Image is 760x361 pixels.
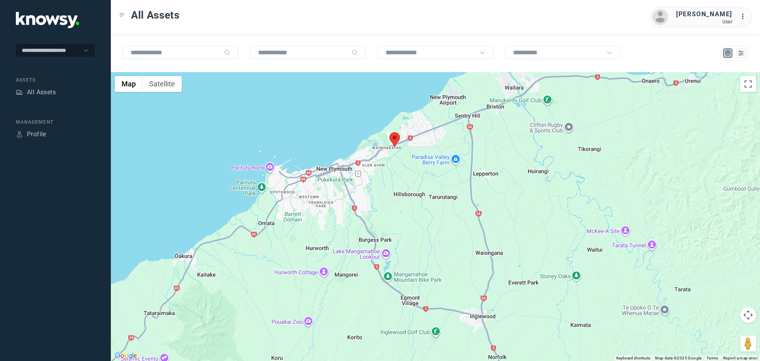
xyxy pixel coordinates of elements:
[131,8,180,22] span: All Assets
[27,130,46,139] div: Profile
[741,13,749,19] tspan: ...
[351,50,358,56] div: Search
[737,50,745,57] div: List
[724,50,731,57] div: Map
[224,50,230,56] div: Search
[740,12,750,23] div: :
[655,356,701,360] span: Map data ©2025 Google
[707,356,718,360] a: Terms (opens in new tab)
[16,130,46,139] a: ProfileProfile
[740,336,756,351] button: Drag Pegman onto the map to open Street View
[113,351,139,361] img: Google
[723,356,758,360] a: Report a map error
[16,88,56,97] a: AssetsAll Assets
[616,355,650,361] button: Keyboard shortcuts
[16,118,95,126] div: Management
[652,9,668,25] img: avatar.png
[740,307,756,323] button: Map camera controls
[16,76,95,84] div: Assets
[740,76,756,92] button: Toggle fullscreen view
[676,10,732,19] div: [PERSON_NAME]
[27,88,56,97] div: All Assets
[16,131,23,138] div: Profile
[16,89,23,96] div: Assets
[113,351,139,361] a: Open this area in Google Maps (opens a new window)
[119,12,125,18] div: Toggle Menu
[115,76,142,92] button: Show street map
[142,76,182,92] button: Show satellite imagery
[676,19,732,25] div: User
[16,12,79,28] img: Application Logo
[740,12,750,21] div: :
